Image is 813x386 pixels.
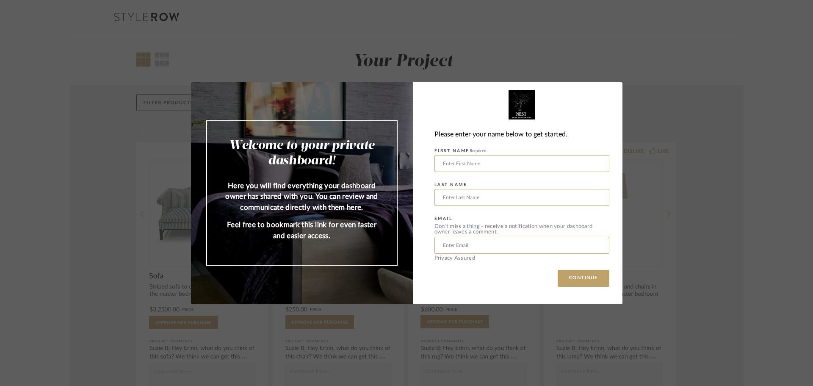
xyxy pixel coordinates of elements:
div: Please enter your name below to get started. [434,129,609,140]
input: Enter Last Name [434,189,609,206]
p: Here you will find everything your dashboard owner has shared with you. You can review and commun... [224,181,380,213]
label: FIRST NAME [434,148,487,153]
p: Feel free to bookmark this link for even faster and easier access. [224,219,380,241]
label: LAST NAME [434,182,467,187]
div: Don’t miss a thing - receive a notification when your dashboard owner leaves a comment. [434,224,609,235]
label: EMAIL [434,216,453,221]
button: CONTINUE [558,270,609,287]
input: Enter Email [434,237,609,254]
div: Privacy Assured [434,255,609,261]
h2: Welcome to your private dashboard! [224,138,380,169]
span: Required [470,149,487,153]
input: Enter First Name [434,155,609,172]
